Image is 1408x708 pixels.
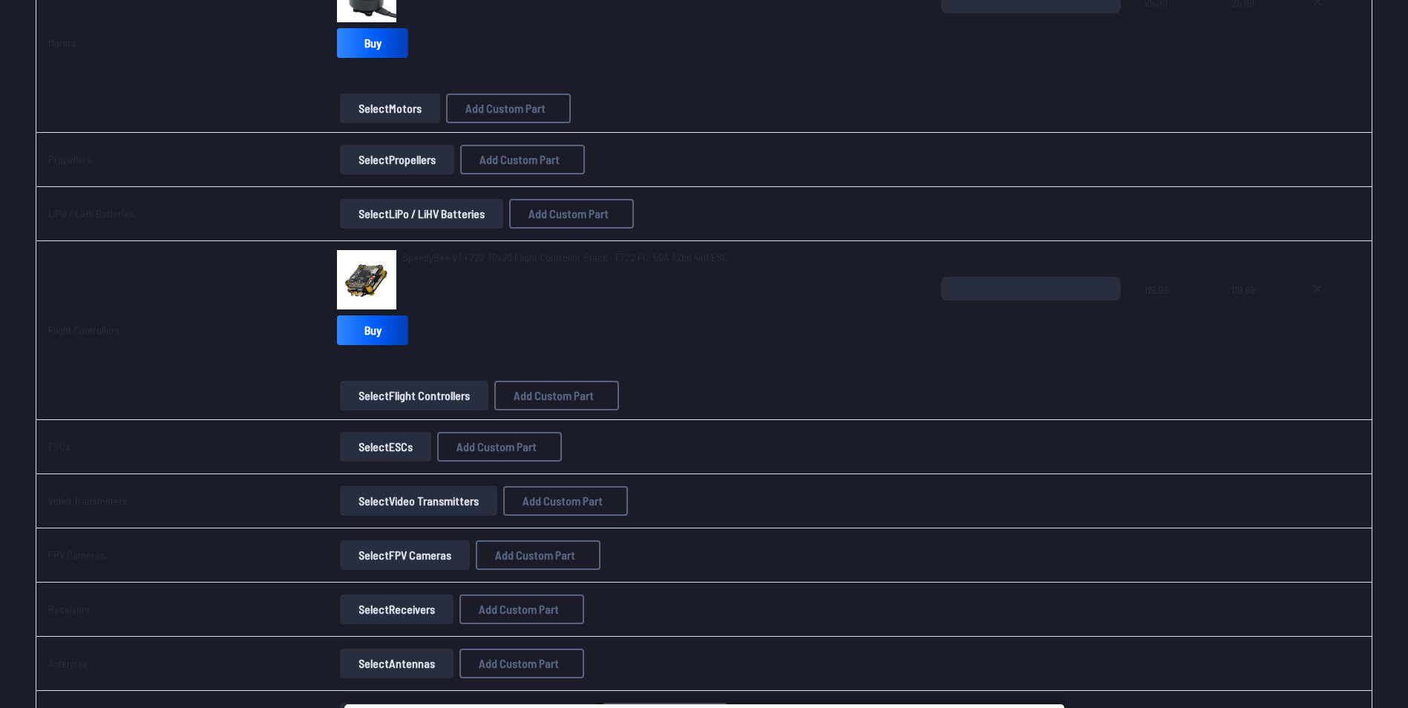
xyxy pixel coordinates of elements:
a: Antennas [48,657,88,669]
span: Add Custom Part [514,390,594,401]
a: Propellers [48,153,92,165]
a: Receivers [48,603,91,615]
button: SelectFPV Cameras [340,540,470,570]
a: SelectESCs [337,432,434,462]
button: Add Custom Part [460,145,585,174]
span: Add Custom Part [528,208,609,220]
a: Buy [337,315,408,345]
button: SelectFlight Controllers [340,381,488,410]
button: Add Custom Part [476,540,600,570]
button: Add Custom Part [503,486,628,516]
span: Add Custom Part [456,441,537,453]
a: FPV Cameras [48,548,105,561]
a: LiPo / LiHV Batteries [48,207,134,220]
button: Add Custom Part [446,94,571,123]
a: SpeedyBee V3 F722 30x30 Flight Controller Stack - F722 FC, 50A 32bit 4in1 ESC [402,250,728,265]
a: SelectAntennas [337,649,456,678]
a: SelectLiPo / LiHV Batteries [337,199,506,229]
a: Flight Controllers [48,324,120,336]
button: Add Custom Part [437,432,562,462]
a: Motors [48,36,76,49]
a: ESCs [48,440,71,453]
a: SelectReceivers [337,594,456,624]
a: Video Transmitters [48,494,128,507]
span: 119.99 [1145,277,1207,348]
img: image [337,250,396,309]
button: SelectMotors [340,94,440,123]
button: SelectVideo Transmitters [340,486,497,516]
span: Add Custom Part [479,603,559,615]
span: Add Custom Part [495,549,575,561]
button: SelectAntennas [340,649,453,678]
button: SelectPropellers [340,145,454,174]
span: Add Custom Part [523,495,603,507]
span: SpeedyBee V3 F722 30x30 Flight Controller Stack - F722 FC, 50A 32bit 4in1 ESC [402,251,728,263]
button: SelectESCs [340,432,431,462]
a: SelectMotors [337,94,443,123]
button: Add Custom Part [494,381,619,410]
span: Add Custom Part [465,102,546,114]
button: SelectReceivers [340,594,453,624]
span: Add Custom Part [479,658,559,669]
button: SelectLiPo / LiHV Batteries [340,199,503,229]
button: Add Custom Part [459,649,584,678]
button: Add Custom Part [509,199,634,229]
a: SelectPropellers [337,145,457,174]
a: SelectFlight Controllers [337,381,491,410]
span: Add Custom Part [479,154,560,165]
a: Buy [337,28,408,58]
a: SelectVideo Transmitters [337,486,500,516]
button: Add Custom Part [459,594,584,624]
span: 119.99 [1231,277,1275,348]
a: SelectFPV Cameras [337,540,473,570]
